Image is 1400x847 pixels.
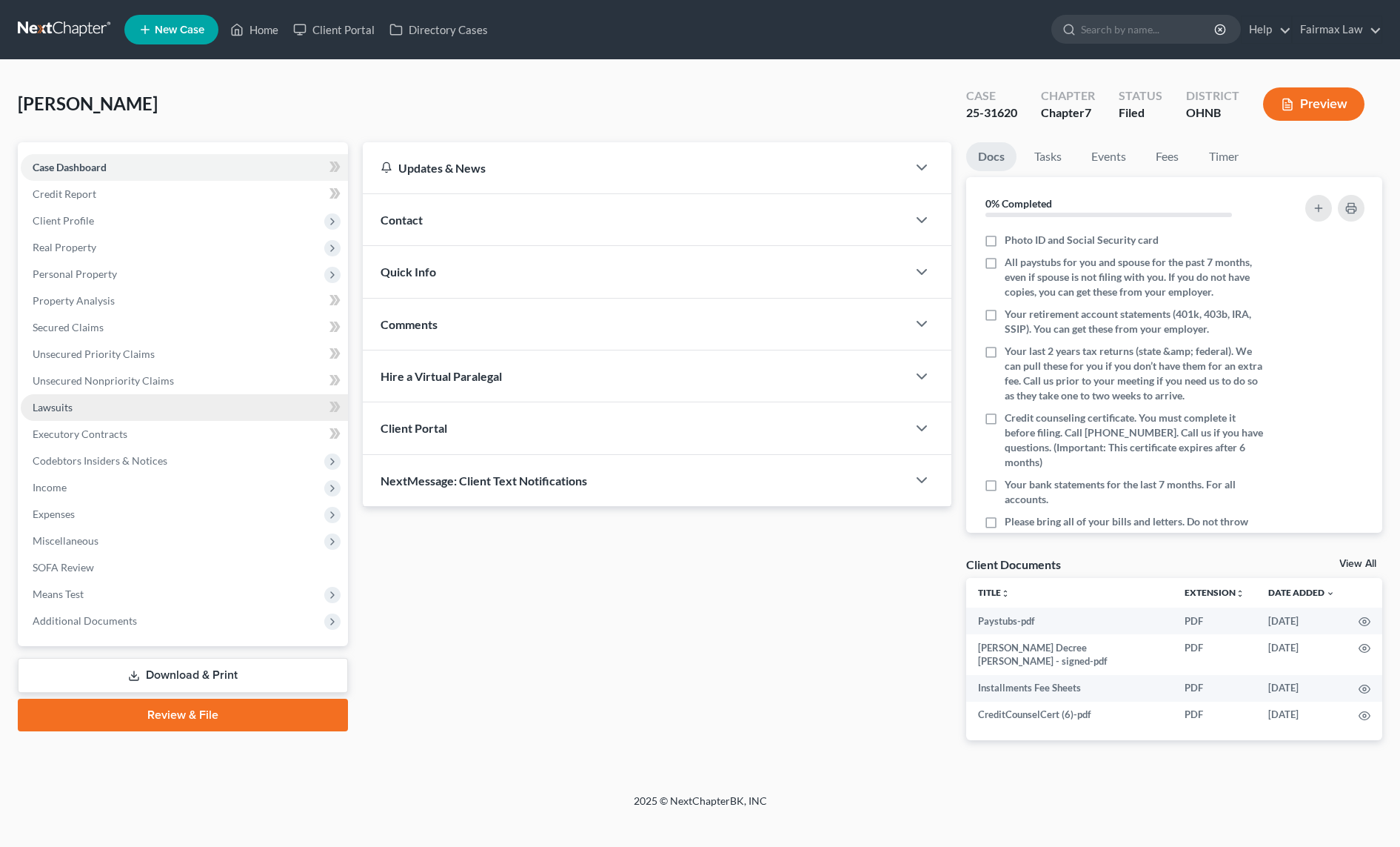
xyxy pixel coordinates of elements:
a: Download & Print [18,658,348,693]
a: Secured Claims [21,314,348,341]
div: Filed [1119,104,1162,122]
td: CreditCounselCert (6)-pdf [966,702,1173,728]
a: Help [1242,16,1291,43]
span: Credit Report [33,187,96,200]
span: Miscellaneous [33,534,98,547]
a: Directory Cases [382,16,495,43]
td: Installments Fee Sheets [966,675,1173,702]
span: All paystubs for you and spouse for the past 7 months, even if spouse is not filing with you. If ... [1005,255,1266,299]
a: Lawsuits [21,394,348,421]
a: Titleunfold_more [978,587,1010,598]
div: 25-31620 [966,104,1017,122]
div: 2025 © NextChapterBK, INC [278,794,1122,820]
div: Status [1119,87,1162,104]
span: Quick Info [381,265,436,279]
span: Expenses [33,508,75,520]
span: [PERSON_NAME] [18,93,158,114]
span: Unsecured Priority Claims [33,348,155,360]
a: Unsecured Nonpriority Claims [21,368,348,394]
a: Home [223,16,286,43]
a: Docs [966,142,1016,171]
span: Client Profile [33,214,94,227]
a: Client Portal [286,16,382,43]
div: Chapter [1041,87,1095,104]
span: Executory Contracts [33,428,127,440]
span: NextMessage: Client Text Notifications [381,474,587,488]
a: Property Analysis [21,288,348,314]
div: OHNB [1186,104,1239,122]
span: Additional Documents [33,614,137,627]
span: Comments [381,317,438,331]
a: Tasks [1022,142,1074,171]
a: Unsecured Priority Claims [21,341,348,368]
div: Chapter [1041,104,1095,122]
span: Income [33,481,67,494]
input: Search by name... [1081,16,1216,43]
span: SOFA Review [33,561,94,574]
i: unfold_more [1236,589,1245,598]
span: Your retirement account statements (401k, 403b, IRA, SSIP). You can get these from your employer. [1005,307,1266,336]
span: Please bring all of your bills and letters. Do not throw them away. [1005,514,1266,544]
a: Events [1079,142,1138,171]
div: Updates & News [381,160,889,176]
span: Means Test [33,588,84,600]
span: Lawsuits [33,401,73,413]
div: Client Documents [966,557,1061,572]
td: PDF [1173,608,1256,634]
span: Client Portal [381,421,447,435]
a: Fairmax Law [1293,16,1381,43]
i: unfold_more [1001,589,1010,598]
div: Case [966,87,1017,104]
span: Secured Claims [33,321,104,333]
a: Credit Report [21,181,348,207]
span: Hire a Virtual Paralegal [381,369,502,383]
span: Your last 2 years tax returns (state &amp; federal). We can pull these for you if you don’t have ... [1005,344,1266,403]
a: Timer [1197,142,1250,171]
a: Executory Contracts [21,421,348,448]
span: Unsecured Nonpriority Claims [33,374,174,387]
a: Fees [1144,142,1191,171]
span: Personal Property [33,268,117,280]
button: Preview [1263,87,1364,121]
a: Review & File [18,699,348,731]
a: View All [1339,559,1376,569]
span: Real Property [33,241,96,253]
i: expand_more [1326,589,1335,598]
span: Photo ID and Social Security card [1005,233,1159,248]
span: Contact [381,213,423,227]
a: SOFA Review [21,554,348,581]
span: Your bank statements for the last 7 months. For all accounts. [1005,477,1266,507]
td: [DATE] [1256,634,1347,675]
td: PDF [1173,702,1256,728]
td: PDF [1173,675,1256,702]
span: Case Dashboard [33,161,107,173]
td: [DATE] [1256,608,1347,634]
span: Codebtors Insiders & Notices [33,454,167,467]
a: Extensionunfold_more [1185,587,1245,598]
span: 7 [1085,105,1091,119]
span: New Case [155,24,204,36]
td: PDF [1173,634,1256,675]
td: Paystubs-pdf [966,608,1173,634]
a: Case Dashboard [21,154,348,181]
td: [DATE] [1256,675,1347,702]
a: Date Added expand_more [1268,587,1335,598]
td: [DATE] [1256,702,1347,728]
strong: 0% Completed [985,197,1052,210]
td: [PERSON_NAME] Decree [PERSON_NAME] - signed-pdf [966,634,1173,675]
div: District [1186,87,1239,104]
span: Property Analysis [33,294,115,307]
span: Credit counseling certificate. You must complete it before filing. Call [PHONE_NUMBER]. Call us i... [1005,411,1266,470]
